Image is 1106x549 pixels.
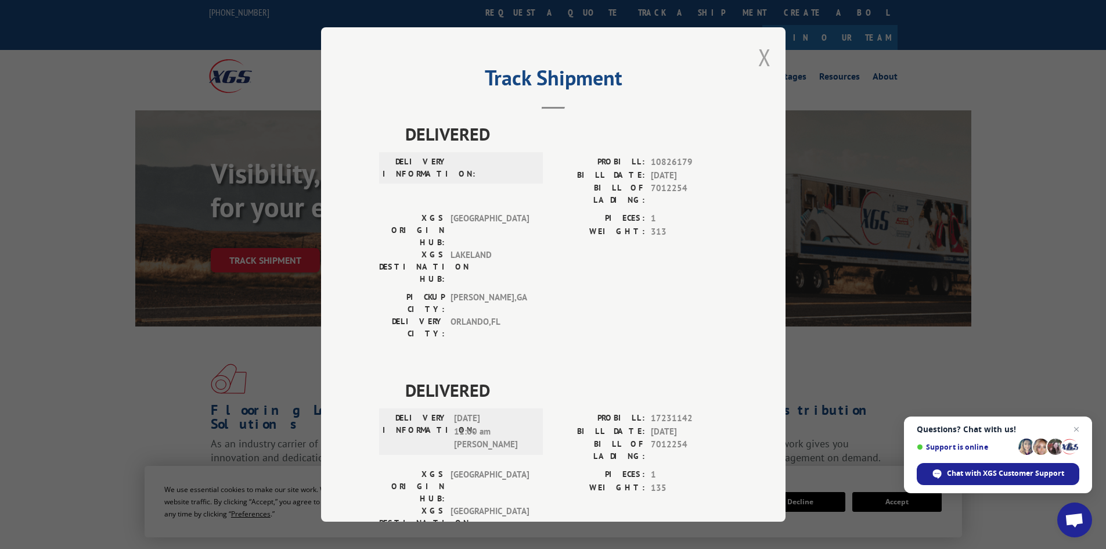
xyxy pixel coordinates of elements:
[379,315,445,340] label: DELIVERY CITY:
[451,505,529,541] span: [GEOGRAPHIC_DATA]
[553,425,645,439] label: BILL DATE:
[553,182,645,206] label: BILL OF LADING:
[651,468,727,482] span: 1
[451,315,529,340] span: ORLANDO , FL
[917,425,1079,434] span: Questions? Chat with us!
[553,482,645,495] label: WEIGHT:
[651,438,727,462] span: 7012254
[553,225,645,239] label: WEIGHT:
[379,212,445,249] label: XGS ORIGIN HUB:
[553,156,645,169] label: PROBILL:
[651,156,727,169] span: 10826179
[651,412,727,425] span: 17231142
[553,412,645,425] label: PROBILL:
[651,212,727,225] span: 1
[917,443,1014,451] span: Support is online
[553,169,645,182] label: BILL DATE:
[383,156,448,180] label: DELIVERY INFORMATION:
[451,291,529,315] span: [PERSON_NAME] , GA
[451,249,529,285] span: LAKELAND
[651,182,727,206] span: 7012254
[1057,503,1092,537] div: Open chat
[651,169,727,182] span: [DATE]
[451,468,529,505] span: [GEOGRAPHIC_DATA]
[758,42,771,73] button: Close modal
[651,482,727,495] span: 135
[553,438,645,462] label: BILL OF LADING:
[917,463,1079,485] div: Chat with XGS Customer Support
[553,212,645,225] label: PIECES:
[1069,422,1083,436] span: Close chat
[379,505,445,541] label: XGS DESTINATION HUB:
[651,225,727,239] span: 313
[451,212,529,249] span: [GEOGRAPHIC_DATA]
[379,468,445,505] label: XGS ORIGIN HUB:
[383,412,448,451] label: DELIVERY INFORMATION:
[405,377,727,403] span: DELIVERED
[379,291,445,315] label: PICKUP CITY:
[379,70,727,92] h2: Track Shipment
[454,412,532,451] span: [DATE] 11:00 am [PERSON_NAME]
[405,121,727,147] span: DELIVERED
[553,468,645,482] label: PIECES:
[379,249,445,285] label: XGS DESTINATION HUB:
[947,468,1064,479] span: Chat with XGS Customer Support
[651,425,727,439] span: [DATE]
